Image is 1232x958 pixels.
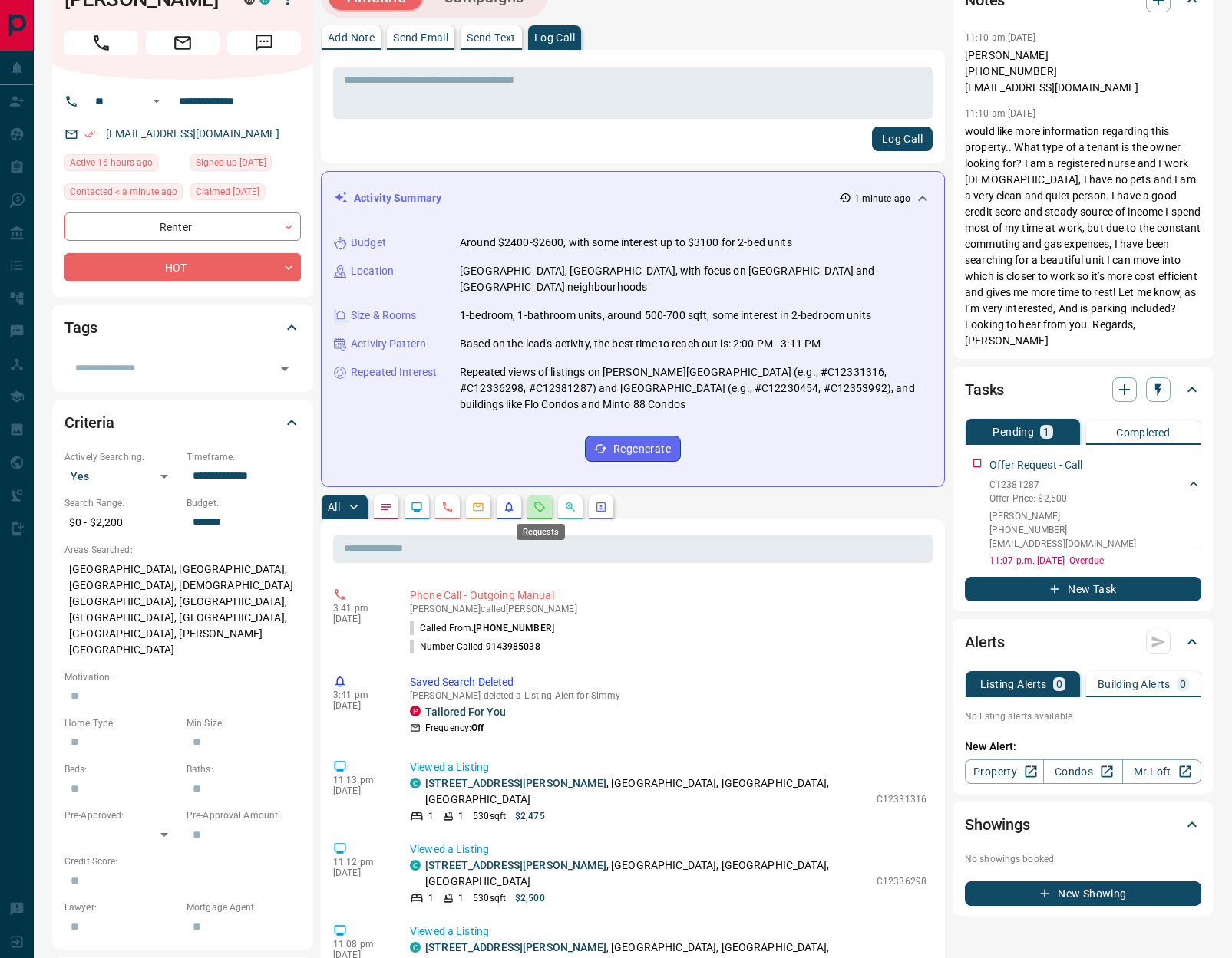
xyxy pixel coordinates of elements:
p: 1 [458,891,464,905]
p: 11:07 p.m. [DATE] - Overdue [989,554,1201,568]
button: Log Call [872,127,933,151]
p: Location [351,263,394,279]
button: Regenerate [585,436,681,462]
p: Phone Call - Outgoing Manual [410,588,926,604]
div: Criteria [64,404,301,441]
div: condos.ca [410,942,421,953]
svg: Agent Actions [595,501,607,513]
p: New Alert: [965,739,1201,755]
svg: Email Verified [84,129,95,140]
div: Requests [517,524,565,540]
h2: Criteria [64,410,114,435]
p: Pre-Approved: [64,808,179,822]
p: Budget: [187,496,301,510]
span: Signed up [DATE] [196,155,266,170]
p: 530 sqft [473,891,506,905]
div: Tasks [965,371,1201,408]
p: $0 - $2,200 [64,510,179,535]
p: 1 [1043,426,1049,437]
div: Alerts [965,624,1201,660]
p: [PERSON_NAME] [989,509,1201,523]
div: Activity Summary1 minute ago [334,184,932,212]
a: Mr.Loft [1122,759,1201,784]
span: Message [227,31,301,55]
a: Tailored For You [425,706,506,718]
p: No showings booked [965,852,1201,866]
p: [DATE] [333,785,387,796]
p: 1-bedroom, 1-bathroom units, around 500-700 sqft; some interest in 2-bedroom units [460,308,871,324]
p: Listing Alerts [980,679,1047,690]
p: Repeated Interest [351,364,437,380]
p: [PERSON_NAME] deleted a Listing Alert for Simmy [410,690,926,701]
h2: Alerts [965,630,1005,654]
p: Pending [993,426,1034,437]
p: 0 [1180,679,1186,690]
span: [PHONE_NUMBER] [474,623,554,634]
p: All [328,502,340,512]
h2: Showings [965,812,1030,837]
p: $2,500 [515,891,545,905]
svg: Requests [533,501,546,513]
p: Beds: [64,762,179,776]
p: Activity Summary [354,190,441,206]
div: Thu Sep 11 2025 [64,154,183,176]
p: Actively Searching: [64,450,179,464]
p: Send Email [393,32,448,43]
div: Sat Oct 17 2020 [190,183,301,205]
span: Email [146,31,220,55]
svg: Emails [472,501,484,513]
h2: Tags [64,315,97,340]
p: Completed [1116,427,1171,438]
p: Frequency: [425,721,484,735]
p: No listing alerts available [965,709,1201,723]
p: Mortgage Agent: [187,900,301,914]
p: 1 minute ago [854,192,910,206]
p: Viewed a Listing [410,841,926,858]
a: Property [965,759,1044,784]
p: [DATE] [333,614,387,624]
p: [EMAIL_ADDRESS][DOMAIN_NAME] [989,537,1201,551]
a: [EMAIL_ADDRESS][DOMAIN_NAME] [106,127,279,140]
p: C12331316 [877,792,926,806]
div: Showings [965,806,1201,843]
p: 11:10 am [DATE] [965,32,1035,43]
p: [GEOGRAPHIC_DATA], [GEOGRAPHIC_DATA], with focus on [GEOGRAPHIC_DATA] and [GEOGRAPHIC_DATA] neigh... [460,263,932,295]
strong: Off [471,723,484,733]
p: [PHONE_NUMBER] [989,523,1201,537]
span: Contacted < a minute ago [70,184,177,199]
p: C12336298 [877,874,926,888]
p: Areas Searched: [64,543,301,557]
p: would like more information regarding this property.. What type of a tenant is the owner looking ... [965,123,1201,349]
span: 9143985038 [486,641,540,652]
p: Credit Score: [64,854,301,868]
a: [STREET_ADDRESS][PERSON_NAME] [425,777,606,789]
p: Saved Search Deleted [410,674,926,690]
div: Tags [64,309,301,346]
p: 3:41 pm [333,690,387,700]
p: , [GEOGRAPHIC_DATA], [GEOGRAPHIC_DATA], [GEOGRAPHIC_DATA] [425,858,869,890]
div: property.ca [410,706,421,716]
svg: Lead Browsing Activity [411,501,423,513]
p: Activity Pattern [351,336,426,352]
p: , [GEOGRAPHIC_DATA], [GEOGRAPHIC_DATA], [GEOGRAPHIC_DATA] [425,775,869,808]
h2: Tasks [965,377,1004,402]
p: 11:13 pm [333,775,387,785]
p: Log Call [534,32,575,43]
p: 1 [428,809,434,823]
p: Search Range: [64,496,179,510]
div: condos.ca [410,778,421,788]
a: [STREET_ADDRESS][PERSON_NAME] [425,941,606,953]
p: Repeated views of listings on [PERSON_NAME][GEOGRAPHIC_DATA] (e.g., #C12331316, #C12336298, #C123... [460,364,932,413]
p: Add Note [328,32,375,43]
a: [STREET_ADDRESS][PERSON_NAME] [425,859,606,871]
button: New Task [965,577,1201,601]
svg: Listing Alerts [503,501,515,513]
div: HOT [64,253,301,281]
span: Claimed [DATE] [196,184,259,199]
svg: Notes [380,501,392,513]
p: Pre-Approval Amount: [187,808,301,822]
p: Timeframe: [187,450,301,464]
p: Motivation: [64,670,301,684]
p: Called From: [410,621,554,635]
p: Number Called: [410,640,540,653]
